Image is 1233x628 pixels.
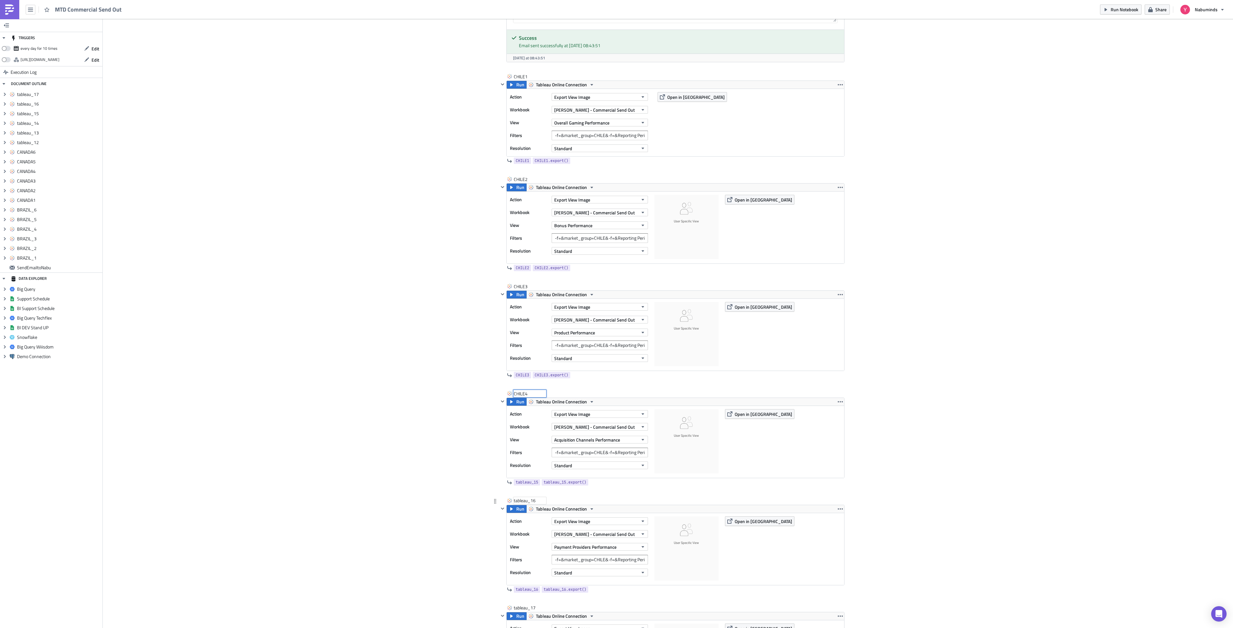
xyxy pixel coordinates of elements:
label: Filters [510,131,548,140]
span: [PERSON_NAME] - Commercial Send Out [554,316,635,323]
button: Tableau Online Connection [526,398,597,406]
label: Filters [510,340,548,350]
span: tableau_17 [514,605,539,611]
span: Acquisition Channels Performance [554,436,620,443]
button: Open in [GEOGRAPHIC_DATA] [658,92,727,102]
input: Filter1=Value1&... [552,448,648,457]
span: CHILE1 [516,158,529,164]
button: Tableau Online Connection [526,81,597,89]
button: Acquisition Channels Performance [552,436,648,443]
button: Run Notebook [1100,4,1141,14]
span: Standard [554,355,572,362]
button: Payment Providers Performance [552,543,648,551]
button: Hide content [499,398,506,405]
button: [PERSON_NAME] - Commercial Send Out [552,530,648,538]
span: CHILE3 [514,283,539,290]
span: CHILE2.export() [535,265,568,271]
span: tableau_17 [17,91,101,97]
div: https://pushmetrics.io/api/v1/report/QmL3j90rD8/webhook?token=9f5402e582bd45c7b6ea7111b0524e60 [21,55,59,65]
label: View [510,542,548,552]
button: Hide content [499,290,506,298]
label: Action [510,516,548,526]
button: Open in [GEOGRAPHIC_DATA] [725,195,794,204]
span: [PERSON_NAME] - Commercial Send Out [554,209,635,216]
button: Open in [GEOGRAPHIC_DATA] [725,516,794,526]
button: [PERSON_NAME] - Commercial Send Out [552,316,648,323]
span: Tableau Online Connection [536,81,587,89]
span: [DATE] at 08:43:51 [513,55,545,61]
a: tableau_15 [514,479,540,486]
span: Demo Connection [17,354,101,359]
img: Avatar [1180,4,1191,15]
span: Tableau Online Connection [536,184,587,191]
button: Tableau Online Connection [526,505,597,513]
span: Support Schedule [17,296,101,302]
span: SendEmailtoNabu [17,265,101,271]
button: Overall Gaming Performance [552,119,648,126]
input: Filter1=Value1&... [552,233,648,243]
span: Standard [554,248,572,254]
span: CANADA5 [17,159,101,165]
span: BI DEV Stand UP [17,325,101,331]
span: Share [1155,6,1167,13]
span: Export View Image [554,518,590,525]
a: tableau_15.export() [542,479,588,486]
button: Export View Image [552,93,648,101]
button: Run [507,81,527,89]
span: CHILE2 [514,176,539,183]
h3: 1) Fetch Tableau content [3,5,335,11]
span: Run [516,505,524,513]
span: Export View Image [554,411,590,417]
button: Export View Image [552,196,648,203]
button: Run [507,291,527,298]
div: TRIGGERS [11,32,35,44]
span: CHILE2 [516,265,529,271]
button: Nabuminds [1176,3,1228,17]
button: Standard [552,247,648,255]
span: CANADA6 [17,149,101,155]
div: Open Intercom Messenger [1211,606,1227,622]
span: Open in [GEOGRAPHIC_DATA] [735,196,792,203]
a: CHILE1.export() [533,158,570,164]
button: [PERSON_NAME] - Commercial Send Out [552,209,648,216]
input: Click to Edit [514,390,546,397]
input: Filter1=Value1&... [552,555,648,564]
span: Nabuminds [1195,6,1218,13]
span: BRAZIL_4 [17,226,101,232]
input: Filter1=Value1&... [552,340,648,350]
span: Run Notebook [1111,6,1138,13]
a: CHILE3 [514,372,531,378]
button: Run [507,612,527,620]
span: Export View Image [554,196,590,203]
span: Open in [GEOGRAPHIC_DATA] [735,518,792,525]
a: tableau_16.export() [542,586,588,593]
button: Standard [552,569,648,576]
span: [PERSON_NAME] - Commercial Send Out [554,424,635,430]
span: Open in [GEOGRAPHIC_DATA] [735,411,792,417]
label: Resolution [510,568,548,577]
span: BRAZIL_2 [17,245,101,251]
span: Product Performance [554,329,595,336]
button: Tableau Online Connection [526,612,597,620]
div: DATA EXPLORER [11,273,47,284]
button: Open in [GEOGRAPHIC_DATA] [725,302,794,312]
button: Export View Image [552,517,648,525]
span: [PERSON_NAME] - Commercial Send Out [554,531,635,538]
span: Run [516,184,524,191]
a: CHILE2 [514,265,531,271]
label: Resolution [510,460,548,470]
label: View [510,435,548,444]
span: Execution Log [11,66,37,78]
button: [PERSON_NAME] - Commercial Send Out [552,423,648,431]
label: Action [510,302,548,312]
span: tableau_15 [17,111,101,116]
label: Resolution [510,143,548,153]
span: tableau_16.export() [544,586,586,593]
label: Resolution [510,246,548,256]
div: every day for 10 times [21,44,57,53]
input: Filter1=Value1&... [552,131,648,140]
span: Tableau Online Connection [536,612,587,620]
label: Action [510,195,548,204]
span: CHILE3 [516,372,529,378]
span: tableau_14 [17,120,101,126]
